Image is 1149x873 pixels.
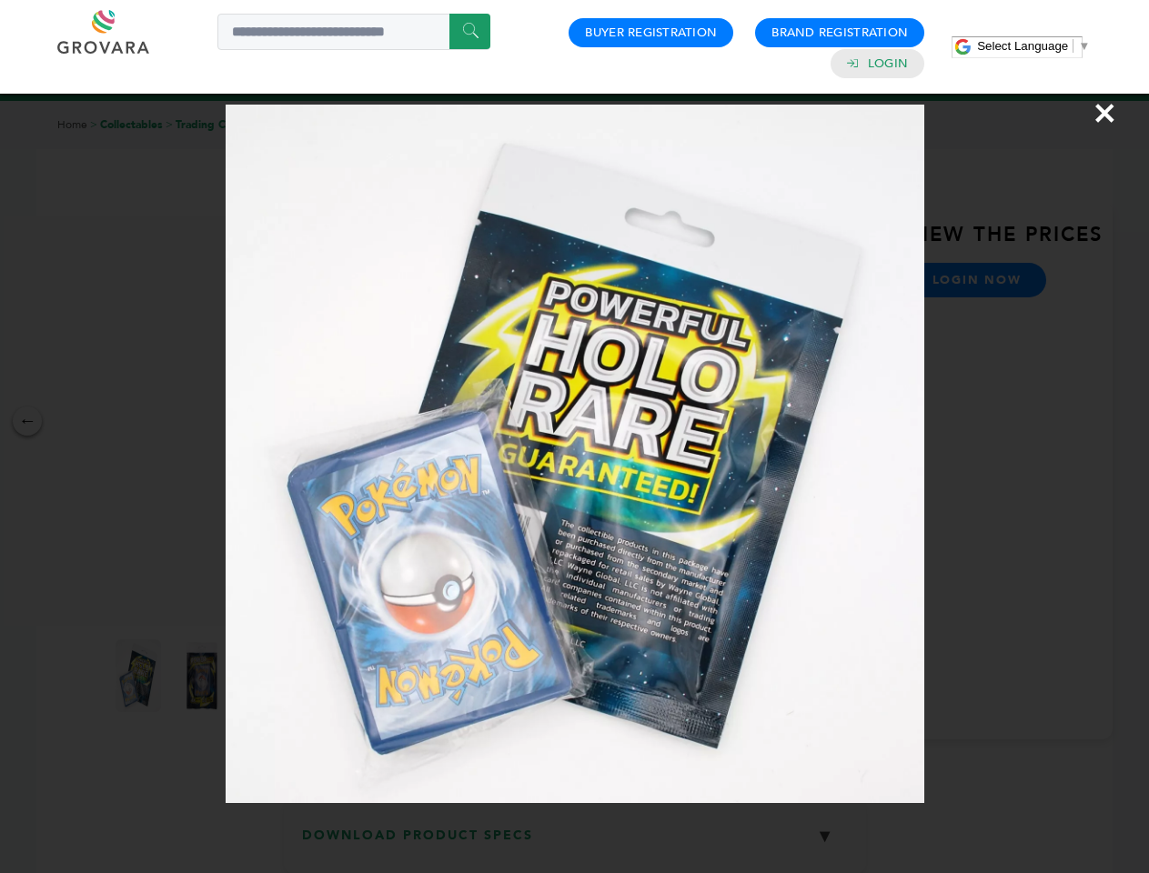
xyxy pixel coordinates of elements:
[217,14,490,50] input: Search a product or brand...
[771,25,908,41] a: Brand Registration
[977,39,1090,53] a: Select Language​
[585,25,717,41] a: Buyer Registration
[1073,39,1073,53] span: ​
[868,55,908,72] a: Login
[1093,87,1117,138] span: ×
[1078,39,1090,53] span: ▼
[226,105,924,803] img: Image Preview
[977,39,1068,53] span: Select Language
